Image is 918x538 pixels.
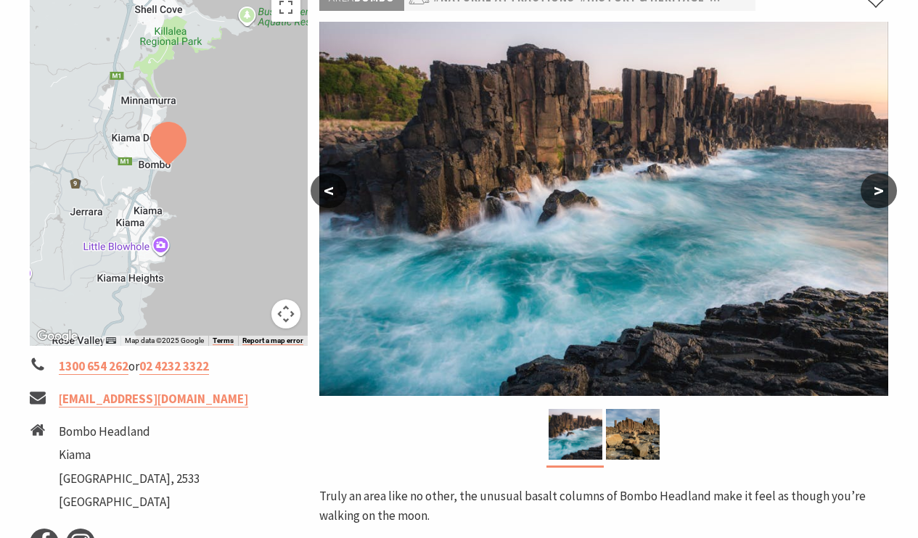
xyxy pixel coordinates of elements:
a: 02 4232 3322 [139,358,209,375]
button: Map camera controls [271,299,300,328]
button: < [311,173,347,208]
li: Bombo Headland [59,422,200,442]
a: Report a map error [242,336,303,345]
span: Map data ©2025 Google [125,336,204,344]
a: Open this area in Google Maps (opens a new window) [33,327,81,346]
a: [EMAIL_ADDRESS][DOMAIN_NAME] [59,391,248,407]
a: 1300 654 262 [59,358,128,375]
li: [GEOGRAPHIC_DATA] [59,492,200,512]
li: [GEOGRAPHIC_DATA], 2533 [59,469,200,489]
img: Bombo Quarry [606,409,660,460]
img: Bombo Quarry [549,409,602,460]
li: Kiama [59,445,200,465]
p: Truly an area like no other, the unusual basalt columns of Bombo Headland make it feel as though ... [319,487,888,526]
img: Google [33,327,81,346]
img: Bombo Quarry [319,22,888,396]
button: Keyboard shortcuts [106,336,116,346]
a: Terms (opens in new tab) [213,336,234,345]
button: > [861,173,897,208]
li: or [30,357,308,376]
